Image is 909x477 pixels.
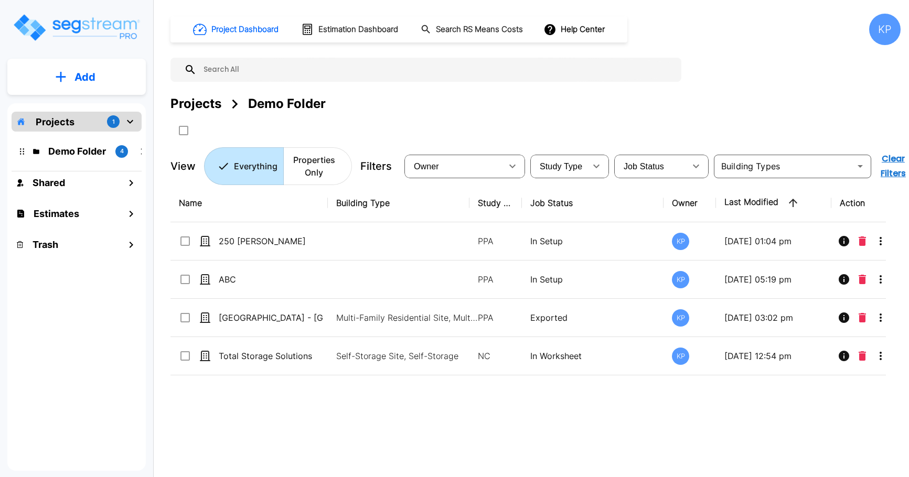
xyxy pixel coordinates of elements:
[34,207,79,221] h1: Estimates
[211,24,279,36] h1: Project Dashboard
[416,19,529,40] button: Search RS Means Costs
[616,151,686,181] div: Select
[36,115,74,129] p: Projects
[290,154,339,179] p: Properties Only
[7,62,146,92] button: Add
[170,158,196,174] p: View
[219,350,324,362] p: Total Storage Solutions
[248,94,326,113] div: Demo Folder
[478,350,514,362] p: NC
[204,147,284,185] button: Everything
[672,271,689,288] div: KP
[234,160,277,172] p: Everything
[831,184,900,222] th: Action
[724,311,823,324] p: [DATE] 03:02 pm
[219,273,324,286] p: ABC
[530,235,655,247] p: In Setup
[530,273,655,286] p: In Setup
[336,311,478,324] p: Multi-Family Residential Site, Multi-Family Residential
[219,311,324,324] p: [GEOGRAPHIC_DATA] - [GEOGRAPHIC_DATA]
[407,151,502,181] div: Select
[414,162,439,171] span: Owner
[664,184,716,222] th: Owner
[724,235,823,247] p: [DATE] 01:04 pm
[297,18,404,40] button: Estimation Dashboard
[197,58,676,82] input: Search All
[33,176,65,190] h1: Shared
[540,162,582,171] span: Study Type
[170,94,221,113] div: Projects
[870,231,891,252] button: More-Options
[854,307,870,328] button: Delete
[336,350,478,362] p: Self-Storage Site, Self-Storage
[724,273,823,286] p: [DATE] 05:19 pm
[360,158,392,174] p: Filters
[219,235,324,247] p: 250 [PERSON_NAME]
[833,307,854,328] button: Info
[716,184,831,222] th: Last Modified
[870,307,891,328] button: More-Options
[833,231,854,252] button: Info
[530,350,655,362] p: In Worksheet
[522,184,664,222] th: Job Status
[33,237,58,252] h1: Trash
[854,345,870,366] button: Delete
[869,14,901,45] div: KP
[854,269,870,290] button: Delete
[328,184,469,222] th: Building Type
[12,13,141,42] img: Logo
[672,348,689,365] div: KP
[541,19,609,39] button: Help Center
[318,24,398,36] h1: Estimation Dashboard
[170,184,328,222] th: Name
[478,235,514,247] p: PPA
[853,159,868,174] button: Open
[48,144,107,158] p: Demo Folder
[436,24,523,36] h1: Search RS Means Costs
[672,309,689,327] div: KP
[870,345,891,366] button: More-Options
[624,162,664,171] span: Job Status
[724,350,823,362] p: [DATE] 12:54 pm
[112,117,115,126] p: 1
[478,311,514,324] p: PPA
[532,151,586,181] div: Select
[189,18,284,41] button: Project Dashboard
[283,147,352,185] button: Properties Only
[173,120,194,141] button: SelectAll
[469,184,522,222] th: Study Type
[833,269,854,290] button: Info
[833,345,854,366] button: Info
[870,269,891,290] button: More-Options
[120,147,124,156] p: 4
[478,273,514,286] p: PPA
[530,311,655,324] p: Exported
[672,233,689,250] div: KP
[74,69,95,85] p: Add
[717,159,851,174] input: Building Types
[854,231,870,252] button: Delete
[204,147,352,185] div: Platform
